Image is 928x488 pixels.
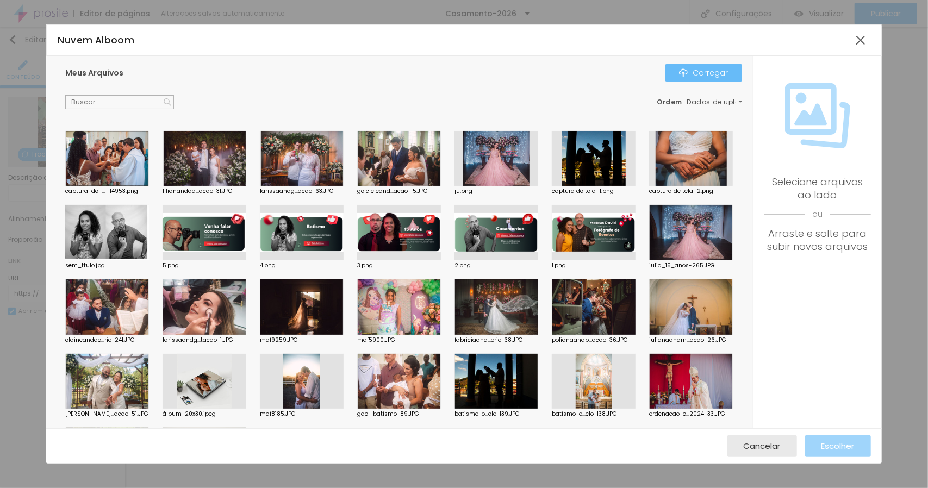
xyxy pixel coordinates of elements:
[65,95,174,109] input: Buscar
[727,435,797,457] button: Cancelar
[357,336,395,344] font: mdf5900.JPG
[163,261,179,270] font: 5.png
[65,187,138,195] font: captura-de-...-114953.png
[821,440,855,452] font: Escolher
[649,410,725,418] font: ordenacao-e...2024-33.JPG
[163,410,216,418] font: álbum-20x30.jpeg
[665,64,742,82] button: ÍconeCarregar
[772,175,863,202] font: Selecione arquivos ao lado
[163,336,233,344] font: larissaandg...tacao-1.JPG
[687,97,750,107] font: Dados de upload
[552,187,614,195] font: captura de tela_1.png
[805,435,871,457] button: Escolher
[260,261,276,270] font: 4.png
[260,410,296,418] font: mdf8185.JPG
[65,336,135,344] font: elaineandde...rio-241.JPG
[812,209,823,220] font: ou
[454,261,471,270] font: 2.png
[552,261,566,270] font: 1.png
[65,261,105,270] font: sem_ttulo.jpg
[454,410,520,418] font: batismo-o...elo-139.JPG
[58,34,134,47] font: Nuvem Alboom
[260,336,298,344] font: mdf9259.JPG
[357,410,419,418] font: gael-batismo-89.JPG
[649,261,715,270] font: julia_15_anos-265.JPG
[260,187,334,195] font: larissaandg...acao-63.JPG
[163,187,233,195] font: lilianandad...acao-31.JPG
[649,336,726,344] font: julianaandm...acao-26.JPG
[454,187,472,195] font: ju.png
[357,187,428,195] font: geicieleand...acao-15.JPG
[454,336,523,344] font: fabriciaand...orio-38.JPG
[693,67,728,78] font: Carregar
[744,440,781,452] font: Cancelar
[649,187,713,195] font: captura de tela_2.png
[357,261,373,270] font: 3.png
[65,67,123,78] font: Meus Arquivos
[679,68,688,77] img: Ícone
[552,410,617,418] font: batismo-o...elo-138.JPG
[164,98,171,106] img: Ícone
[657,97,683,107] font: Ordem
[767,227,868,253] font: Arraste e solte para subir novos arquivos
[65,410,148,418] font: [PERSON_NAME]...acao-51.JPG
[785,83,850,148] img: Ícone
[682,97,684,107] font: :
[552,336,628,344] font: polianaandp...acao-36.JPG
